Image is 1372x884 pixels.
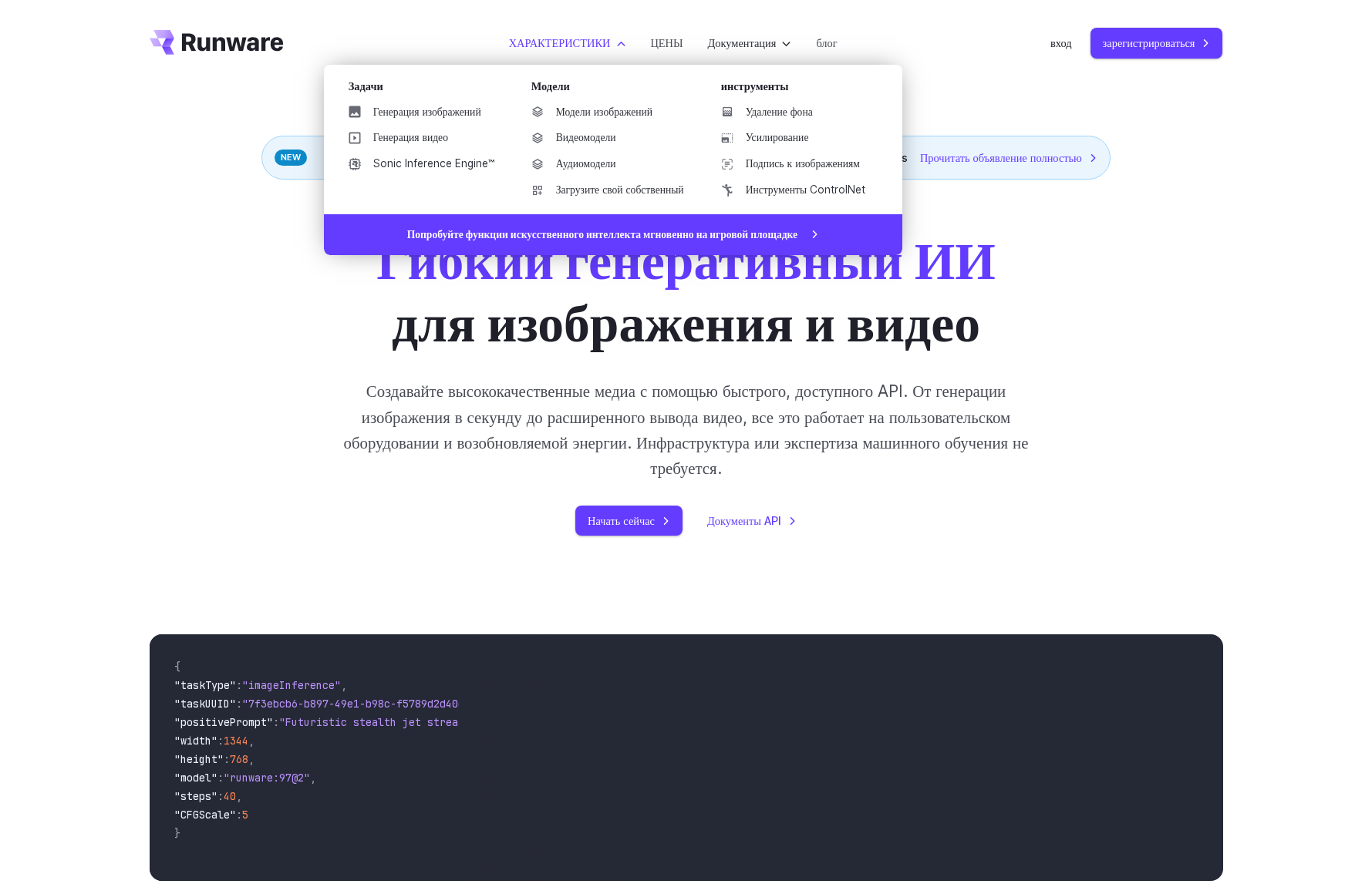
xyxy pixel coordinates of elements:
[174,826,180,840] span: }
[650,34,683,52] a: ЦЕНЫ
[174,715,273,729] span: "positivePrompt"
[224,771,310,785] span: "runware:97@2"
[324,214,902,256] a: Попробуйте функции искусственного интеллекта мгновенно на игровой площадке
[342,378,1030,481] p: Создавайте высококачественные медиа с помощью быстрого, доступного API. От генерации изображения ...
[336,153,507,176] a: Sonic Inference Engine™
[519,153,696,176] a: Аудиомодели
[341,678,347,692] span: ,
[217,789,224,803] span: :
[273,715,279,729] span: :
[174,660,180,674] span: {
[920,149,1097,166] a: Прочитать объявление полностью
[248,752,255,766] span: ,
[531,77,696,101] div: Модели
[816,34,837,52] a: блог
[310,771,316,785] span: ,
[236,678,242,692] span: :
[708,34,792,52] label: Документация
[707,512,797,529] a: Документы API
[217,771,224,785] span: :
[519,126,696,150] a: Видеомодели
[224,734,248,748] span: 1344
[150,30,284,55] a: Перейти к /
[279,715,841,729] span: "Futuristic stealth jet streaking through a neon-lit cityscape with glowing purple exhaust"
[349,77,507,101] div: Задачи
[242,697,477,711] span: "7f3ebcb6-b897-49e1-b98c-f5789d2d40d7"
[174,771,217,785] span: "model"
[509,34,626,52] label: ХАРАКТЕРИСТИКИ
[242,808,248,822] span: 5
[575,506,683,536] a: Начать сейчас
[174,789,217,803] span: "steps"
[242,678,341,692] span: "imageInference"
[721,77,878,101] div: инструменты
[261,136,1111,180] div: Runware привлекает начальное финансирование в размере 13 миллионов долларов под руководством Insi...
[336,126,507,150] a: Генерация видео
[174,752,224,766] span: "height"
[174,678,236,692] span: "taskType"
[376,229,996,291] strong: Гибкий генеративный ИИ
[174,808,236,822] span: "CFGScale"
[236,789,242,803] span: ,
[709,126,878,150] a: Усилирование
[376,229,996,354] h1: для изображения и видео
[1091,28,1223,58] a: зарегистрироваться
[224,789,236,803] span: 40
[224,752,230,766] span: :
[217,734,224,748] span: :
[519,101,696,124] a: Модели изображений
[236,808,242,822] span: :
[174,734,217,748] span: "width"
[709,153,878,176] a: Подпись к изображениям
[230,752,248,766] span: 768
[248,734,255,748] span: ,
[709,101,878,124] a: Удаление фона
[336,101,507,124] a: Генерация изображений
[519,179,696,202] a: Загрузите свой собственный
[236,697,242,711] span: :
[1050,34,1072,52] a: вход
[709,179,878,202] a: Инструменты ControlNet
[174,697,236,711] span: "taskUUID"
